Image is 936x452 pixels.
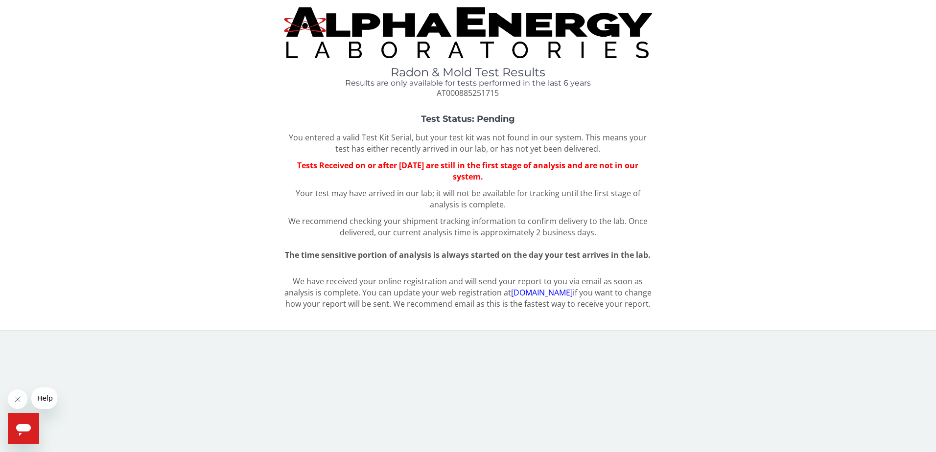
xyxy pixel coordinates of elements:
span: AT000885251715 [437,88,499,98]
span: We recommend checking your shipment tracking information to confirm delivery to the lab. [288,216,627,226]
strong: Test Status: Pending [421,113,515,124]
h4: Results are only available for tests performed in the last 6 years [284,79,653,88]
iframe: Button to launch messaging window [8,413,39,444]
a: [DOMAIN_NAME] [511,287,573,298]
span: Tests Received on or after [DATE] are still in the first stage of analysis and are not in our sys... [297,160,638,182]
span: The time sensitive portion of analysis is always started on the day your test arrives in the lab. [285,249,651,260]
h1: Radon & Mold Test Results [284,66,653,79]
p: We have received your online registration and will send your report to you via email as soon as a... [284,276,653,310]
img: TightCrop.jpg [284,7,653,58]
p: You entered a valid Test Kit Serial, but your test kit was not found in our system. This means yo... [284,132,653,155]
p: Your test may have arrived in our lab; it will not be available for tracking until the first stag... [284,188,653,210]
span: Once delivered, our current analysis time is approximately 2 business days. [340,216,648,238]
iframe: Message from company [31,387,57,409]
iframe: Close message [8,389,27,409]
